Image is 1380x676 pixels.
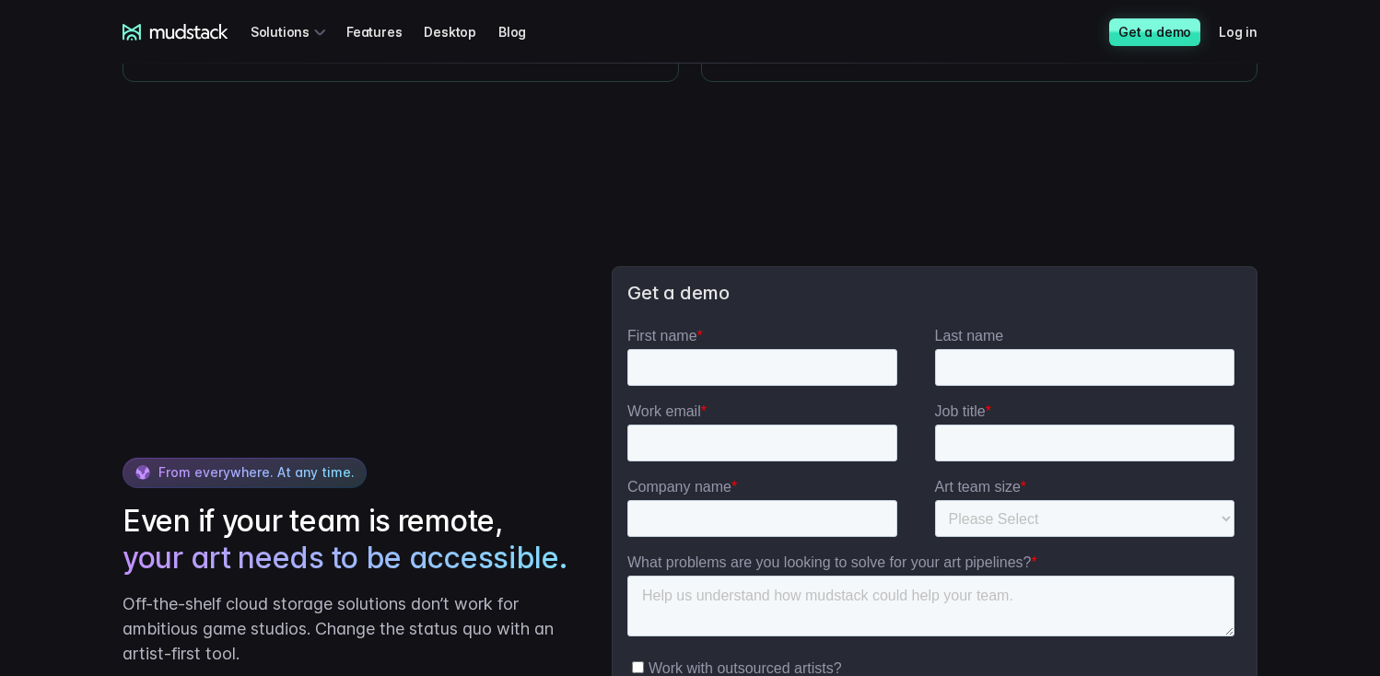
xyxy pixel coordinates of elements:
a: Desktop [424,15,498,49]
a: Features [346,15,424,49]
a: Blog [498,15,548,49]
a: Get a demo [1109,18,1200,46]
h2: Even if your team is remote, [123,503,575,577]
h3: Get a demo [627,282,1242,305]
a: mudstack logo [123,24,228,41]
span: your art needs to be accessible. [123,540,567,577]
p: Off-the-shelf cloud storage solutions don’t work for ambitious game studios. Change the status qu... [123,591,575,666]
a: Log in [1219,15,1280,49]
span: From everywhere. At any time. [158,464,355,480]
div: Solutions [251,15,332,49]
